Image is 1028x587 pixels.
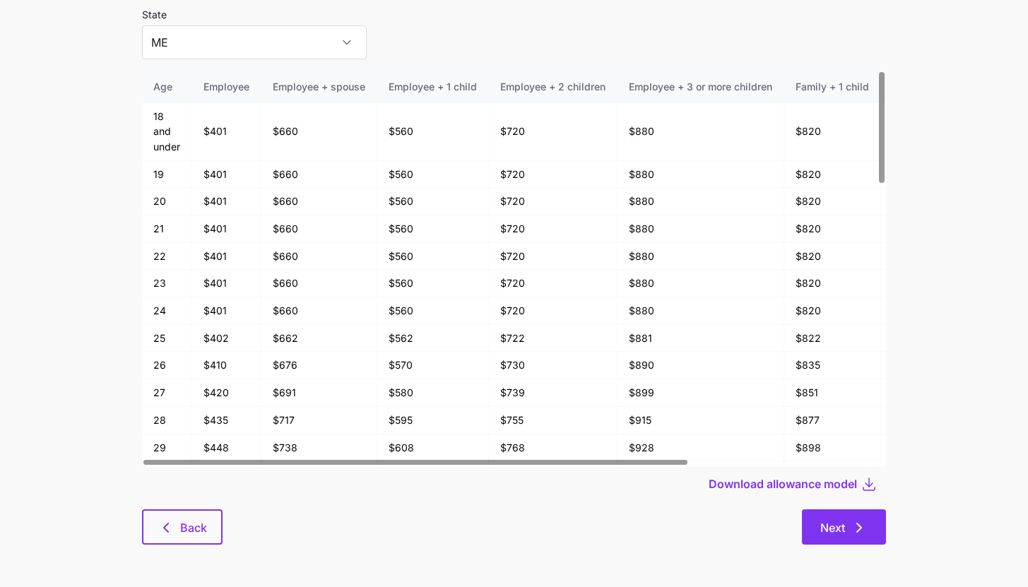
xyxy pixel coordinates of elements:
[142,352,192,379] td: 26
[489,297,618,325] td: $720
[192,407,261,434] td: $435
[618,215,784,243] td: $880
[709,475,861,492] button: Download allowance model
[784,352,881,379] td: $835
[618,434,784,462] td: $928
[489,407,618,434] td: $755
[784,325,881,352] td: $822
[709,475,857,492] span: Download allowance model
[261,215,377,243] td: $660
[192,434,261,462] td: $448
[489,161,618,189] td: $720
[377,297,489,325] td: $560
[192,379,261,407] td: $420
[192,243,261,271] td: $401
[489,379,618,407] td: $739
[142,215,192,243] td: 21
[618,161,784,189] td: $880
[142,407,192,434] td: 28
[489,270,618,297] td: $720
[192,270,261,297] td: $401
[261,325,377,352] td: $662
[784,161,881,189] td: $820
[142,188,192,215] td: 20
[618,379,784,407] td: $899
[142,103,192,161] td: 18 and under
[784,103,881,161] td: $820
[489,243,618,271] td: $720
[377,325,489,352] td: $562
[802,509,886,545] button: Next
[784,215,881,243] td: $820
[180,519,207,536] span: Back
[192,352,261,379] td: $410
[192,161,261,189] td: $401
[618,103,784,161] td: $880
[377,407,489,434] td: $595
[142,7,167,23] label: State
[192,188,261,215] td: $401
[489,103,618,161] td: $720
[784,379,881,407] td: $851
[377,103,489,161] td: $560
[192,297,261,325] td: $401
[261,379,377,407] td: $691
[784,434,881,462] td: $898
[618,297,784,325] td: $880
[618,325,784,352] td: $881
[142,509,223,545] button: Back
[377,434,489,462] td: $608
[261,434,377,462] td: $738
[489,434,618,462] td: $768
[142,161,192,189] td: 19
[377,352,489,379] td: $570
[820,519,845,536] span: Next
[261,243,377,271] td: $660
[142,379,192,407] td: 27
[261,270,377,297] td: $660
[142,297,192,325] td: 24
[784,188,881,215] td: $820
[377,270,489,297] td: $560
[377,215,489,243] td: $560
[489,325,618,352] td: $722
[500,79,605,95] div: Employee + 2 children
[261,407,377,434] td: $717
[784,270,881,297] td: $820
[142,243,192,271] td: 22
[273,79,365,95] div: Employee + spouse
[618,407,784,434] td: $915
[489,352,618,379] td: $730
[377,243,489,271] td: $560
[142,25,367,59] input: Select a state
[618,188,784,215] td: $880
[784,407,881,434] td: $877
[377,188,489,215] td: $560
[796,79,869,95] div: Family + 1 child
[142,461,192,489] td: 30
[261,103,377,161] td: $660
[784,243,881,271] td: $820
[389,79,477,95] div: Employee + 1 child
[377,161,489,189] td: $560
[261,188,377,215] td: $660
[192,103,261,161] td: $401
[618,243,784,271] td: $880
[142,434,192,462] td: 29
[261,352,377,379] td: $676
[377,379,489,407] td: $580
[629,79,772,95] div: Employee + 3 or more children
[489,188,618,215] td: $720
[618,352,784,379] td: $890
[203,79,249,95] div: Employee
[192,215,261,243] td: $401
[489,215,618,243] td: $720
[784,297,881,325] td: $820
[153,79,180,95] div: Age
[192,325,261,352] td: $402
[142,270,192,297] td: 23
[618,270,784,297] td: $880
[142,325,192,352] td: 25
[261,297,377,325] td: $660
[261,161,377,189] td: $660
